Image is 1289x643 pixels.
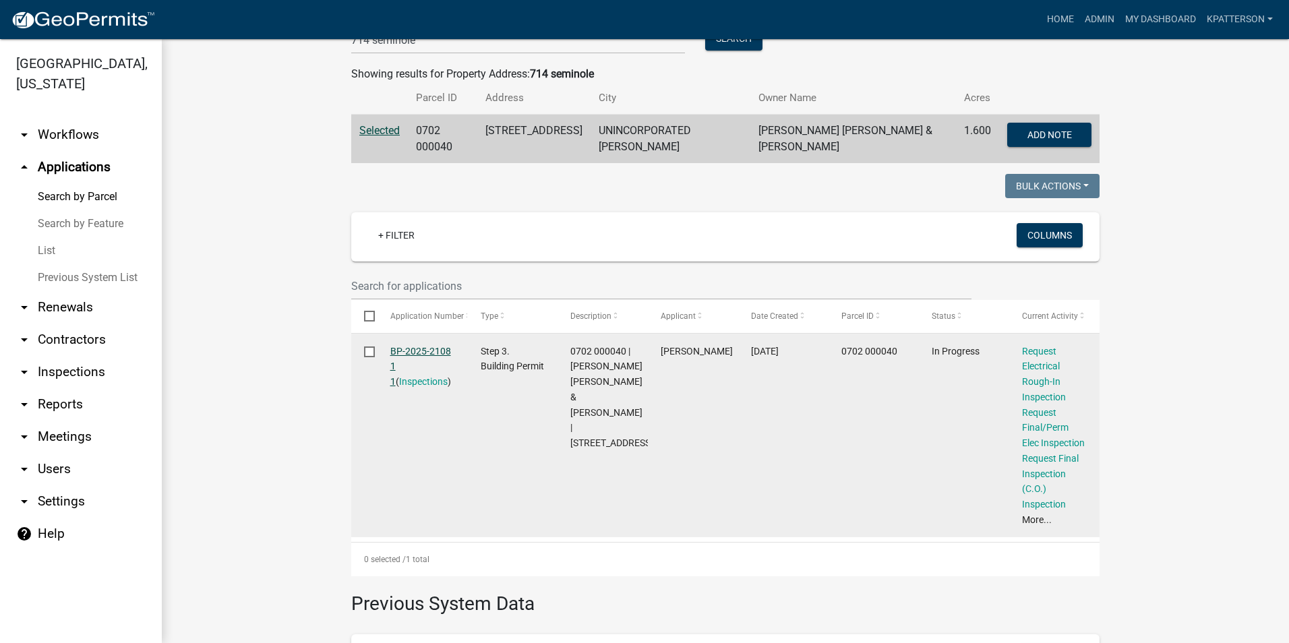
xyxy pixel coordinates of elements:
[351,543,1100,576] div: 1 total
[1022,407,1085,449] a: Request Final/Perm Elec Inspection
[1007,123,1091,147] button: Add Note
[591,115,750,164] td: UNINCORPORATED [PERSON_NAME]
[1022,311,1078,321] span: Current Activity
[1022,514,1052,525] a: More...
[648,300,738,332] datatable-header-cell: Applicant
[390,311,464,321] span: Application Number
[377,300,467,332] datatable-header-cell: Application Number
[750,82,956,114] th: Owner Name
[956,115,999,164] td: 1.600
[390,346,451,388] a: BP-2025-2108 1 1
[351,576,1100,618] h3: Previous System Data
[661,311,696,321] span: Applicant
[1022,453,1079,510] a: Request Final Inspection (C.O.) Inspection
[467,300,558,332] datatable-header-cell: Type
[956,82,999,114] th: Acres
[558,300,648,332] datatable-header-cell: Description
[738,300,829,332] datatable-header-cell: Date Created
[477,82,591,114] th: Address
[661,346,733,357] span: PHILLIP JOHNSON
[919,300,1009,332] datatable-header-cell: Status
[1009,300,1100,332] datatable-header-cell: Current Activity
[16,493,32,510] i: arrow_drop_down
[1120,7,1201,32] a: My Dashboard
[16,299,32,315] i: arrow_drop_down
[829,300,919,332] datatable-header-cell: Parcel ID
[16,396,32,412] i: arrow_drop_down
[591,82,750,114] th: City
[481,311,498,321] span: Type
[841,346,897,357] span: 0702 000040
[408,82,477,114] th: Parcel ID
[364,555,406,564] span: 0 selected /
[1027,129,1071,140] span: Add Note
[16,127,32,143] i: arrow_drop_down
[1079,7,1120,32] a: Admin
[1017,223,1083,247] button: Columns
[751,311,798,321] span: Date Created
[399,376,448,387] a: Inspections
[351,300,377,332] datatable-header-cell: Select
[932,346,980,357] span: In Progress
[16,461,32,477] i: arrow_drop_down
[530,67,594,80] strong: 714 seminole
[16,526,32,542] i: help
[408,115,477,164] td: 0702 000040
[841,311,874,321] span: Parcel ID
[1005,174,1100,198] button: Bulk Actions
[1201,7,1278,32] a: KPATTERSON
[16,364,32,380] i: arrow_drop_down
[351,66,1100,82] div: Showing results for Property Address:
[477,115,591,164] td: [STREET_ADDRESS]
[932,311,955,321] span: Status
[351,272,971,300] input: Search for applications
[359,124,400,137] a: Selected
[390,344,455,390] div: ( )
[367,223,425,247] a: + Filter
[16,159,32,175] i: arrow_drop_up
[16,332,32,348] i: arrow_drop_down
[481,346,544,372] span: Step 3. Building Permit
[570,346,653,449] span: 0702 000040 | WILSON TERRY EUGENE & SHERYL W | 714 SEMINOLE RD
[16,429,32,445] i: arrow_drop_down
[751,346,779,357] span: 09/17/2025
[1042,7,1079,32] a: Home
[570,311,611,321] span: Description
[1022,346,1066,402] a: Request Electrical Rough-In Inspection
[750,115,956,164] td: [PERSON_NAME] [PERSON_NAME] & [PERSON_NAME]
